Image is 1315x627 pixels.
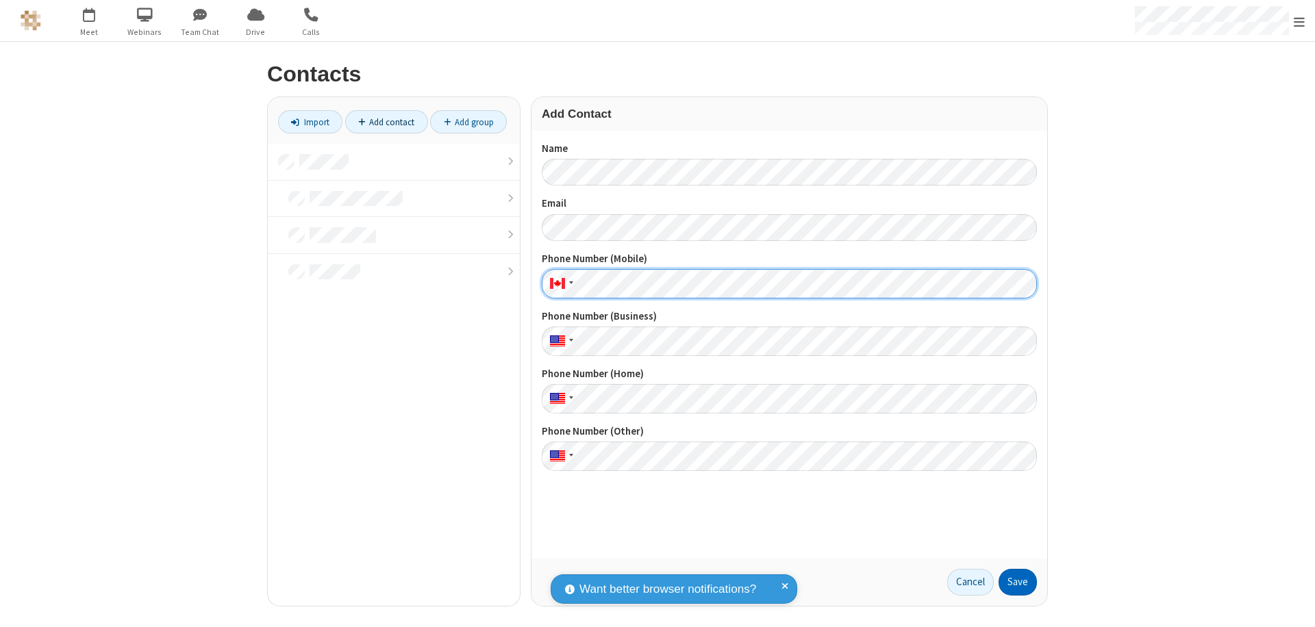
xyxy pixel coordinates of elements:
span: Drive [230,26,281,38]
label: Email [542,196,1037,212]
h3: Add Contact [542,107,1037,120]
span: Team Chat [175,26,226,38]
div: United States: + 1 [542,327,577,356]
span: Meet [64,26,115,38]
span: Webinars [119,26,171,38]
label: Phone Number (Business) [542,309,1037,324]
a: Cancel [947,569,994,596]
div: United States: + 1 [542,442,577,471]
span: Want better browser notifications? [579,580,756,598]
img: QA Selenium DO NOT DELETE OR CHANGE [21,10,41,31]
label: Name [542,141,1037,157]
a: Import [278,110,342,133]
h2: Contacts [267,62,1048,86]
div: United States: + 1 [542,384,577,413]
a: Add group [430,110,507,133]
a: Add contact [345,110,428,133]
button: Save [999,569,1037,596]
label: Phone Number (Other) [542,424,1037,439]
label: Phone Number (Home) [542,366,1037,382]
label: Phone Number (Mobile) [542,251,1037,267]
span: Calls [286,26,337,38]
div: Canada: + 1 [542,269,577,298]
